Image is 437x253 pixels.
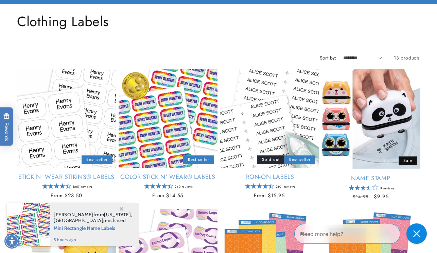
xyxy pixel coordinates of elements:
[17,13,420,30] h1: Clothing Labels
[3,113,10,141] span: Rewards
[220,173,319,181] a: Iron-On Labels
[54,237,132,243] span: 5 hours ago
[17,173,116,181] a: Stick N' Wear Stikins® Labels
[320,54,336,61] label: Sort by:
[294,221,430,246] iframe: Gorgias Floating Chat
[394,54,420,61] span: 13 products
[5,199,86,219] iframe: Sign Up via Text for Offers
[54,212,132,223] span: from , purchased
[119,173,217,181] a: Color Stick N' Wear® Labels
[54,217,103,223] span: [GEOGRAPHIC_DATA]
[104,212,131,218] span: [US_STATE]
[4,234,19,249] div: Accessibility Menu
[321,174,420,182] a: Name Stamp
[54,223,132,232] span: Mini Rectangle Name Labels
